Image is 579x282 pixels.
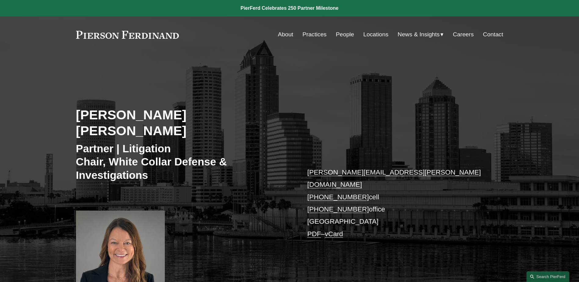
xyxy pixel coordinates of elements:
[307,166,485,240] p: cell office [GEOGRAPHIC_DATA] –
[527,271,569,282] a: Search this site
[325,230,343,238] a: vCard
[363,29,388,40] a: Locations
[336,29,354,40] a: People
[302,29,327,40] a: Practices
[307,205,369,213] a: [PHONE_NUMBER]
[307,193,369,201] a: [PHONE_NUMBER]
[398,29,440,40] span: News & Insights
[398,29,444,40] a: folder dropdown
[483,29,503,40] a: Contact
[278,29,293,40] a: About
[76,142,290,182] h3: Partner | Litigation Chair, White Collar Defense & Investigations
[453,29,474,40] a: Careers
[76,107,290,139] h2: [PERSON_NAME] [PERSON_NAME]
[307,168,481,188] a: [PERSON_NAME][EMAIL_ADDRESS][PERSON_NAME][DOMAIN_NAME]
[307,230,321,238] a: PDF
